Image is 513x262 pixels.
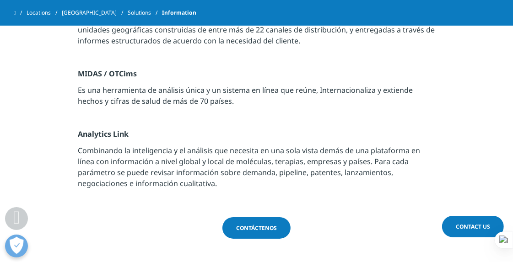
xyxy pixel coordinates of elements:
span: Information [162,5,196,21]
p: Combinando la inteligencia y el análisis que necesita en una sola vista demás de una plataforma e... [78,145,435,194]
span: Contact Us [456,223,490,230]
p: Es una herramienta de análisis única y un sistema en línea que reúne, Internacionaliza y extiende... [78,85,435,112]
a: [GEOGRAPHIC_DATA] [62,5,128,21]
a: Contáctenos [222,217,291,239]
a: Solutions [128,5,162,21]
p: Ventas de medicamentos [PERSON_NAME] retail y non retail reportadas semanalmente hasta en 2220 un... [78,13,435,52]
button: Open Preferences [5,235,28,257]
span: Contáctenos [236,224,277,232]
a: Contact Us [442,216,504,237]
a: Locations [27,5,62,21]
strong: Analytics Link [78,129,129,139]
strong: MIDAS / OTCims [78,69,137,79]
